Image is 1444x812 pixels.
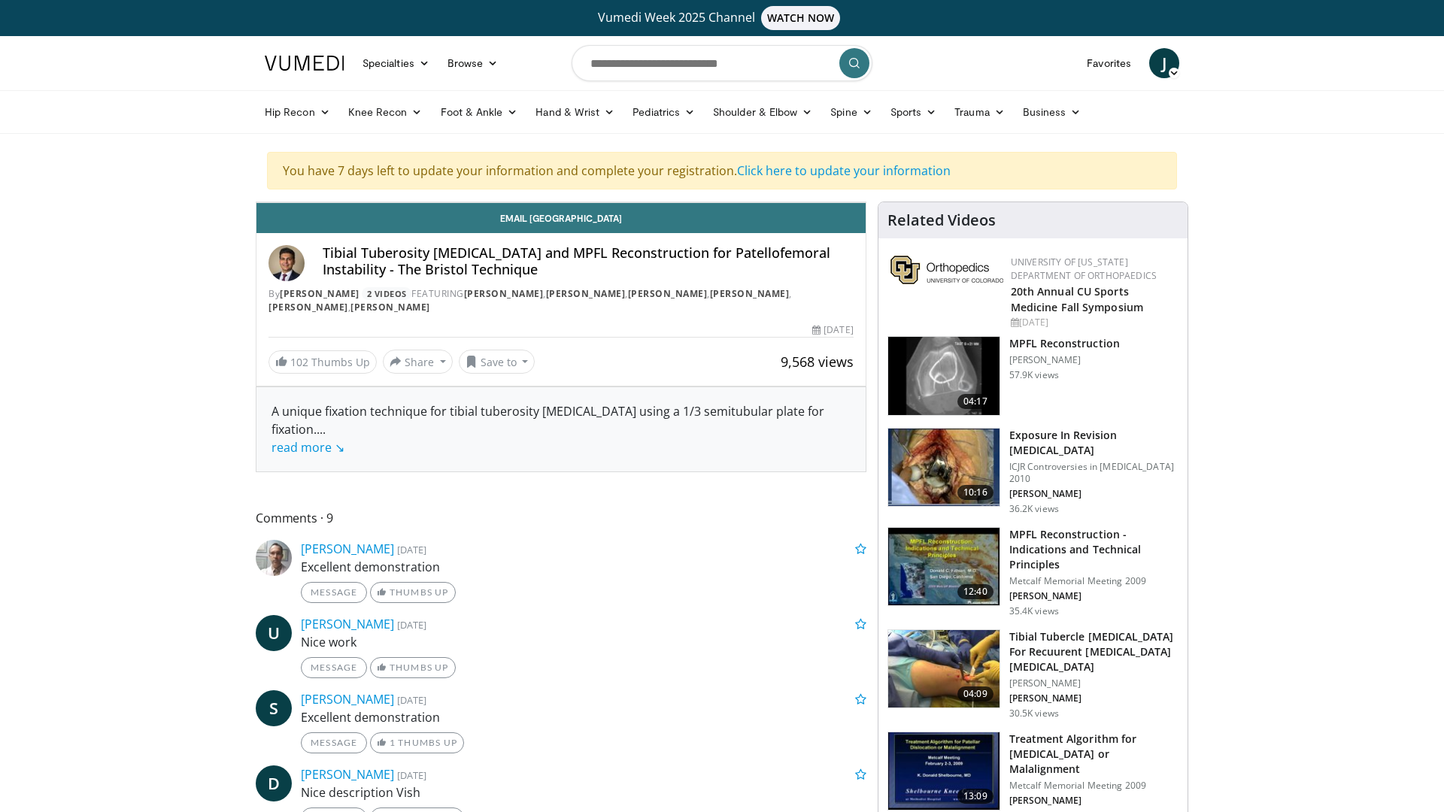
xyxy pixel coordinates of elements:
[301,691,394,707] a: [PERSON_NAME]
[256,765,292,801] a: D
[887,336,1179,416] a: 04:17 MPFL Reconstruction [PERSON_NAME] 57.9K views
[887,629,1179,720] a: 04:09 Tibial Tubercle [MEDICAL_DATA] For Recuurent [MEDICAL_DATA] [MEDICAL_DATA] [PERSON_NAME] [P...
[256,615,292,651] span: U
[1011,316,1176,329] div: [DATE]
[256,97,339,127] a: Hip Recon
[1078,48,1140,78] a: Favorites
[957,394,994,409] span: 04:17
[459,350,535,374] button: Save to
[1009,428,1179,458] h3: Exposure In Revision [MEDICAL_DATA]
[301,616,394,632] a: [PERSON_NAME]
[370,732,464,753] a: 1 Thumbs Up
[957,686,994,701] span: 04:09
[1009,795,1179,807] p: [PERSON_NAME]
[301,558,866,576] p: Excellent demonstration
[572,45,872,81] input: Search topics, interventions
[350,301,430,314] a: [PERSON_NAME]
[1009,527,1179,572] h3: MPFL Reconstruction - Indications and Technical Principles
[888,732,1000,810] img: 642537_3.png.150x105_q85_crop-smart_upscale.jpg
[1009,780,1179,792] p: Metcalf Memorial Meeting 2009
[256,508,866,528] span: Comments 9
[432,97,527,127] a: Foot & Ankle
[362,287,411,300] a: 2 Videos
[1009,590,1179,602] p: [PERSON_NAME]
[888,528,1000,606] img: 642458_3.png.150x105_q85_crop-smart_upscale.jpg
[1009,605,1059,617] p: 35.4K views
[887,211,996,229] h4: Related Videos
[821,97,881,127] a: Spine
[1011,256,1157,282] a: University of [US_STATE] Department of Orthopaedics
[353,48,438,78] a: Specialties
[268,287,854,314] div: By FEATURING , , , , ,
[280,287,359,300] a: [PERSON_NAME]
[526,97,623,127] a: Hand & Wrist
[370,582,455,603] a: Thumbs Up
[256,690,292,726] a: S
[710,287,790,300] a: [PERSON_NAME]
[272,402,851,456] div: A unique fixation technique for tibial tuberosity [MEDICAL_DATA] using a 1/3 semitubular plate fo...
[1009,677,1179,689] p: [PERSON_NAME]
[1009,575,1179,587] p: Metcalf Memorial Meeting 2009
[256,540,292,576] img: Avatar
[887,527,1179,617] a: 12:40 MPFL Reconstruction - Indications and Technical Principles Metcalf Memorial Meeting 2009 [P...
[438,48,508,78] a: Browse
[957,485,994,500] span: 10:16
[957,789,994,804] span: 13:09
[888,630,1000,708] img: O0cEsGv5RdudyPNn5hMDoxOjB1O5lLKx_1.150x105_q85_crop-smart_upscale.jpg
[1011,284,1143,314] a: 20th Annual CU Sports Medicine Fall Symposium
[781,353,854,371] span: 9,568 views
[301,582,367,603] a: Message
[628,287,708,300] a: [PERSON_NAME]
[370,657,455,678] a: Thumbs Up
[301,766,394,783] a: [PERSON_NAME]
[888,429,1000,507] img: Screen_shot_2010-09-03_at_2.11.03_PM_2.png.150x105_q85_crop-smart_upscale.jpg
[383,350,453,374] button: Share
[1009,369,1059,381] p: 57.9K views
[301,541,394,557] a: [PERSON_NAME]
[1009,707,1059,720] p: 30.5K views
[397,543,426,556] small: [DATE]
[1014,97,1091,127] a: Business
[272,439,344,456] a: read more ↘
[267,6,1177,30] a: Vumedi Week 2025 ChannelWATCH NOW
[1009,732,1179,777] h3: Treatment Algorithm for [MEDICAL_DATA] or Malalignment
[268,350,377,374] a: 102 Thumbs Up
[881,97,946,127] a: Sports
[704,97,821,127] a: Shoulder & Elbow
[1009,461,1179,485] p: ICJR Controversies in [MEDICAL_DATA] 2010
[323,245,854,277] h4: Tibial Tuberosity [MEDICAL_DATA] and MPFL Reconstruction for Patellofemoral Instability - The Bri...
[397,618,426,632] small: [DATE]
[1009,488,1179,500] p: [PERSON_NAME]
[1149,48,1179,78] a: J
[887,428,1179,515] a: 10:16 Exposure In Revision [MEDICAL_DATA] ICJR Controversies in [MEDICAL_DATA] 2010 [PERSON_NAME]...
[812,323,853,337] div: [DATE]
[397,693,426,707] small: [DATE]
[301,657,367,678] a: Message
[301,708,866,726] p: Excellent demonstration
[1009,503,1059,515] p: 36.2K views
[301,633,866,651] p: Nice work
[737,162,951,179] a: Click here to update your information
[623,97,704,127] a: Pediatrics
[464,287,544,300] a: [PERSON_NAME]
[1009,629,1179,674] h3: Tibial Tubercle [MEDICAL_DATA] For Recuurent [MEDICAL_DATA] [MEDICAL_DATA]
[945,97,1014,127] a: Trauma
[1009,692,1179,704] p: [PERSON_NAME]
[1009,336,1120,351] h3: MPFL Reconstruction
[957,584,994,599] span: 12:40
[888,337,1000,415] img: 38434_0000_3.png.150x105_q85_crop-smart_upscale.jpg
[339,97,432,127] a: Knee Recon
[265,56,344,71] img: VuMedi Logo
[256,202,866,203] video-js: Video Player
[761,6,841,30] span: WATCH NOW
[267,152,1177,189] div: You have 7 days left to update your information and complete your registration.
[290,355,308,369] span: 102
[268,245,305,281] img: Avatar
[390,737,396,748] span: 1
[301,732,367,753] a: Message
[397,768,426,782] small: [DATE]
[268,301,348,314] a: [PERSON_NAME]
